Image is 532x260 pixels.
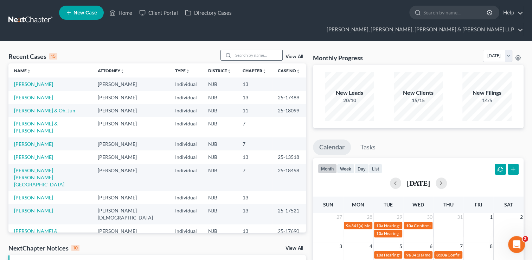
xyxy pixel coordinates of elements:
[337,164,354,173] button: week
[203,91,237,104] td: NJB
[27,69,31,73] i: unfold_more
[354,140,382,155] a: Tasks
[336,213,343,221] span: 27
[14,154,53,160] a: [PERSON_NAME]
[237,164,272,191] td: 7
[92,117,169,137] td: [PERSON_NAME]
[175,68,190,73] a: Typeunfold_more
[519,213,524,221] span: 2
[106,6,136,19] a: Home
[169,164,203,191] td: Individual
[14,194,53,200] a: [PERSON_NAME]
[92,224,169,244] td: [PERSON_NAME]
[489,213,493,221] span: 1
[92,191,169,204] td: [PERSON_NAME]
[14,141,53,147] a: [PERSON_NAME]
[272,164,306,191] td: 25-18498
[92,78,169,91] td: [PERSON_NAME]
[411,252,517,258] span: 341(a) meeting for [PERSON_NAME] & [PERSON_NAME]
[278,68,300,73] a: Case Nounfold_more
[169,204,203,224] td: Individual
[354,164,369,173] button: day
[462,89,512,97] div: New Filings
[186,69,190,73] i: unfold_more
[414,223,494,228] span: Confirmation hearing for [PERSON_NAME]
[203,137,237,150] td: NJB
[169,150,203,163] td: Individual
[169,191,203,204] td: Individual
[73,10,97,16] span: New Case
[92,150,169,163] td: [PERSON_NAME]
[407,179,430,187] h2: [DATE]
[394,89,443,97] div: New Clients
[351,223,419,228] span: 341(a) Meeting for [PERSON_NAME]
[384,231,439,236] span: Hearing for [PERSON_NAME]
[272,150,306,163] td: 25-13518
[203,204,237,224] td: NJB
[203,224,237,244] td: NJB
[339,242,343,250] span: 3
[426,213,433,221] span: 30
[8,52,57,61] div: Recent Cases
[489,242,493,250] span: 8
[406,252,411,258] span: 9a
[462,97,512,104] div: 14/5
[396,213,403,221] span: 29
[313,140,351,155] a: Calendar
[272,104,306,117] td: 25-18099
[523,236,528,242] span: 2
[203,191,237,204] td: NJB
[286,54,303,59] a: View All
[203,164,237,191] td: NJB
[443,202,454,208] span: Thu
[272,204,306,224] td: 25-17521
[384,202,393,208] span: Tue
[399,242,403,250] span: 5
[92,164,169,191] td: [PERSON_NAME]
[92,137,169,150] td: [PERSON_NAME]
[366,213,373,221] span: 28
[92,91,169,104] td: [PERSON_NAME]
[14,208,53,213] a: [PERSON_NAME]
[49,53,57,60] div: 15
[14,81,53,87] a: [PERSON_NAME]
[237,224,272,244] td: 13
[14,228,58,241] a: [PERSON_NAME] & [PERSON_NAME]
[203,78,237,91] td: NJB
[14,167,64,187] a: [PERSON_NAME] [PERSON_NAME][GEOGRAPHIC_DATA]
[233,50,282,60] input: Search by name...
[14,107,75,113] a: [PERSON_NAME] & Oh, Jun
[92,204,169,224] td: [PERSON_NAME][DEMOGRAPHIC_DATA]
[203,104,237,117] td: NJB
[313,54,363,62] h3: Monthly Progress
[448,252,527,258] span: Confirmation hearing for [PERSON_NAME]
[459,242,463,250] span: 7
[456,213,463,221] span: 31
[272,91,306,104] td: 25-17489
[272,224,306,244] td: 25-17690
[286,246,303,251] a: View All
[169,224,203,244] td: Individual
[508,236,525,253] iframe: Intercom live chat
[136,6,181,19] a: Client Portal
[71,245,79,251] div: 10
[92,104,169,117] td: [PERSON_NAME]
[346,223,351,228] span: 9a
[227,69,231,73] i: unfold_more
[237,137,272,150] td: 7
[323,202,333,208] span: Sun
[169,137,203,150] td: Individual
[169,104,203,117] td: Individual
[376,252,383,258] span: 10a
[237,204,272,224] td: 13
[429,242,433,250] span: 6
[504,202,513,208] span: Sat
[237,91,272,104] td: 13
[369,242,373,250] span: 4
[376,231,383,236] span: 10a
[384,252,439,258] span: Hearing for [PERSON_NAME]
[394,97,443,104] div: 15/15
[237,117,272,137] td: 7
[237,191,272,204] td: 13
[203,150,237,163] td: NJB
